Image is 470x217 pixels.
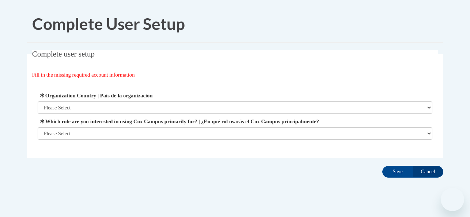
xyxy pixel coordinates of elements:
[38,92,433,100] label: Organization Country | País de la organización
[413,166,443,178] input: Cancel
[32,14,185,33] span: Complete User Setup
[32,50,95,58] span: Complete user setup
[38,117,433,125] label: Which role are you interested in using Cox Campus primarily for? | ¿En qué rol usarás el Cox Camp...
[32,72,135,78] span: Fill in the missing required account information
[441,188,464,211] iframe: Button to launch messaging window
[382,166,413,178] input: Save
